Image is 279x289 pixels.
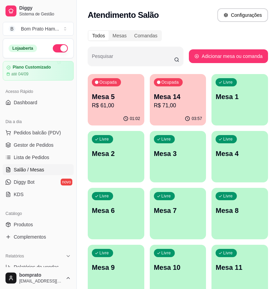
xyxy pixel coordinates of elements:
[223,80,233,85] p: Livre
[92,101,140,110] p: R$ 61,00
[88,74,144,125] button: OcupadaMesa 5R$ 61,0001:02
[189,49,268,63] button: Adicionar mesa ou comanda
[3,61,74,81] a: Plano Customizadoaté 04/09
[3,270,74,286] button: bomprato[EMAIL_ADDRESS][DOMAIN_NAME]
[14,129,61,136] span: Pedidos balcão (PDV)
[223,250,233,256] p: Livre
[3,97,74,108] a: Dashboard
[88,31,109,40] div: Todos
[161,80,179,85] p: Ocupada
[161,193,171,199] p: Livre
[11,71,28,77] article: até 04/09
[223,136,233,142] p: Livre
[19,272,63,278] span: bomprato
[154,206,202,215] p: Mesa 7
[99,250,109,256] p: Livre
[217,8,268,22] button: Configurações
[109,31,130,40] div: Mesas
[14,154,49,161] span: Lista de Pedidos
[92,206,140,215] p: Mesa 6
[154,263,202,272] p: Mesa 10
[223,193,233,199] p: Livre
[3,3,74,19] a: DiggySistema de Gestão
[3,152,74,163] a: Lista de Pedidos
[154,149,202,158] p: Mesa 3
[14,264,59,270] span: Relatórios de vendas
[99,193,109,199] p: Livre
[9,45,37,52] div: Loja aberta
[3,208,74,219] div: Catálogo
[216,263,264,272] p: Mesa 11
[88,10,159,21] h2: Atendimento Salão
[3,219,74,230] a: Produtos
[92,263,140,272] p: Mesa 9
[130,116,140,121] p: 01:02
[88,188,144,239] button: LivreMesa 6
[3,116,74,127] div: Dia a dia
[14,179,35,185] span: Diggy Bot
[3,86,74,97] div: Acesso Rápido
[14,99,37,106] span: Dashboard
[3,231,74,242] a: Complementos
[14,166,44,173] span: Salão / Mesas
[14,142,53,148] span: Gestor de Pedidos
[99,136,109,142] p: Livre
[53,44,68,52] button: Alterar Status
[9,25,15,32] span: B
[216,206,264,215] p: Mesa 8
[3,177,74,188] a: Diggy Botnovo
[14,221,33,228] span: Produtos
[21,25,59,32] div: Bom Prato Ham ...
[92,56,174,62] input: Pesquisar
[14,191,24,198] span: KDS
[88,131,144,182] button: LivreMesa 2
[92,149,140,158] p: Mesa 2
[192,116,202,121] p: 03:57
[92,92,140,101] p: Mesa 5
[150,74,206,125] button: OcupadaMesa 14R$ 71,0003:57
[131,31,161,40] div: Comandas
[150,131,206,182] button: LivreMesa 3
[211,188,268,239] button: LivreMesa 8
[3,262,74,273] a: Relatórios de vendas
[14,233,46,240] span: Complementos
[99,80,117,85] p: Ocupada
[161,136,171,142] p: Livre
[3,140,74,150] a: Gestor de Pedidos
[3,164,74,175] a: Salão / Mesas
[150,188,206,239] button: LivreMesa 7
[3,22,74,36] button: Select a team
[161,250,171,256] p: Livre
[154,101,202,110] p: R$ 71,00
[19,11,71,17] span: Sistema de Gestão
[5,253,24,259] span: Relatórios
[13,65,51,70] article: Plano Customizado
[216,92,264,101] p: Mesa 1
[216,149,264,158] p: Mesa 4
[19,278,63,284] span: [EMAIL_ADDRESS][DOMAIN_NAME]
[154,92,202,101] p: Mesa 14
[3,189,74,200] a: KDS
[3,127,74,138] button: Pedidos balcão (PDV)
[211,131,268,182] button: LivreMesa 4
[211,74,268,125] button: LivreMesa 1
[19,5,71,11] span: Diggy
